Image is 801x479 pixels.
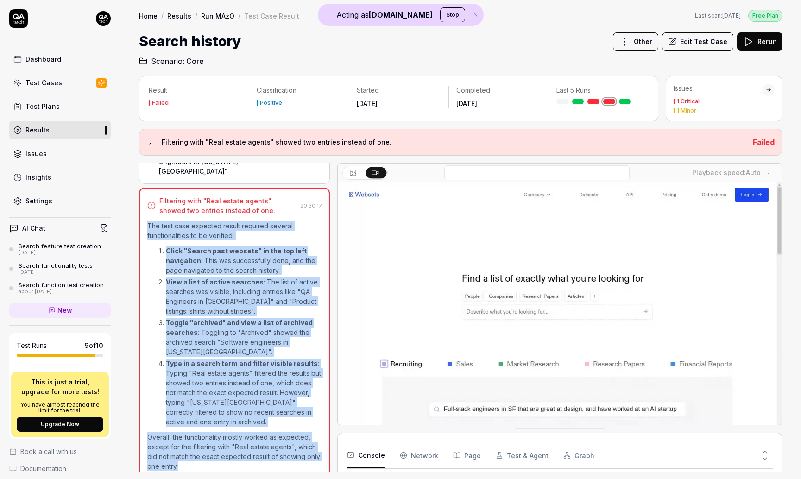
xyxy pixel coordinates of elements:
a: Insights [9,168,111,186]
div: 1 Critical [677,99,700,104]
div: / [161,11,164,20]
div: Failed [152,100,169,106]
div: Insights [25,172,51,182]
a: Home [139,11,158,20]
a: Test Plans [9,97,111,115]
div: Free Plan [748,10,782,22]
a: Issues [9,145,111,163]
button: Network [400,442,438,468]
button: Console [347,442,385,468]
div: Issues [25,149,47,158]
a: Search feature test creation[DATE] [9,242,111,256]
button: Last scan:[DATE] [695,12,741,20]
div: Playback speed: [692,168,761,177]
time: [DATE] [357,100,378,107]
p: This is just a trial, upgrade for more tests! [17,377,103,397]
a: Run MAzO [201,11,234,20]
button: Edit Test Case [662,32,733,51]
a: Results [167,11,191,20]
p: Overall, the functionality mostly worked as expected, except for the filtering with "Real estate ... [147,432,322,471]
p: Last 5 Runs [556,86,641,95]
p: : This was successfully done, and the page navigated to the search history. [166,246,322,275]
strong: View a list of active searches [166,278,264,286]
p: Started [357,86,441,95]
a: Search functionality tests[DATE] [9,262,111,276]
button: Stop [440,7,465,22]
p: : Typing "Real estate agents" filtered the results but showed two entries instead of one, which d... [166,359,322,427]
div: 1 Minor [677,108,696,113]
button: Rerun [737,32,782,51]
a: New [9,303,111,318]
span: Core [186,56,204,67]
button: Graph [563,442,594,468]
span: Book a call with us [20,447,77,456]
h5: Test Runs [17,341,47,350]
strong: Type in a search term and filter visible results [166,359,318,367]
span: Scenario: [149,56,184,67]
div: Positive [260,100,282,106]
span: 9 of 10 [84,340,103,350]
a: Scenario:Core [139,56,204,67]
div: / [195,11,197,20]
button: Upgrade Now [17,417,103,432]
button: Filtering with "Real estate agents" showed two entries instead of one. [147,137,745,148]
strong: Toggle "archived" and view a list of archived searches [166,319,313,336]
div: Test Plans [25,101,60,111]
a: Results [9,121,111,139]
h3: Filtering with "Real estate agents" showed two entries instead of one. [162,137,745,148]
div: Filtering with "Real estate agents" showed two entries instead of one. [159,196,296,215]
a: Search function test creationabout [DATE] [9,281,111,295]
time: 20:30:17 [300,202,322,209]
div: Test Case Result [244,11,299,20]
h4: AI Chat [22,223,45,233]
div: [DATE] [19,250,101,256]
p: : The list of active searches was visible, including entries like "QA Engineers in [GEOGRAPHIC_DA... [166,277,322,316]
button: Free Plan [748,9,782,22]
p: The test case expected result required several functionalities to be verified: [147,221,322,240]
h1: Search history [139,31,241,52]
img: 7ccf6c19-61ad-4a6c-8811-018b02a1b829.jpg [96,11,111,26]
button: Page [453,442,481,468]
p: : Toggling to "Archived" showed the archived search "Software engineers in [US_STATE][GEOGRAPHIC_... [166,318,322,357]
div: Issues [674,84,763,93]
div: Search function test creation [19,281,104,289]
span: Documentation [20,464,66,473]
p: Classification [257,86,341,95]
span: Failed [753,138,775,147]
a: Dashboard [9,50,111,68]
time: [DATE] [722,12,741,19]
p: Completed [456,86,541,95]
span: New [57,305,72,315]
div: Settings [25,196,52,206]
div: [DATE] [19,269,93,276]
div: Search feature test creation [19,242,101,250]
a: Settings [9,192,111,210]
div: Dashboard [25,54,61,64]
p: You have almost reached the limit for the trial. [17,402,103,413]
strong: Click "Search past websets" in the top left navigation [166,247,307,265]
a: Documentation [9,464,111,473]
div: about [DATE] [19,289,104,295]
div: Search functionality tests [19,262,93,269]
div: Results [25,125,50,135]
button: Test & Agent [496,442,549,468]
button: Other [613,32,658,51]
p: Result [149,86,241,95]
div: / [238,11,240,20]
time: [DATE] [456,100,477,107]
div: Test Cases [25,78,62,88]
a: Test Cases [9,74,111,92]
span: Last scan: [695,12,741,20]
a: Book a call with us [9,447,111,456]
